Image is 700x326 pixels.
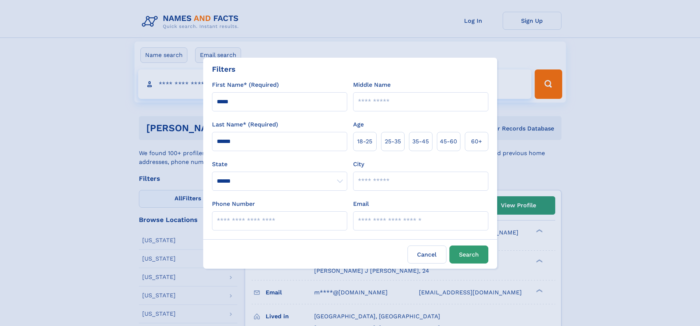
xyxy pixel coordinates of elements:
label: Email [353,200,369,208]
span: 25‑35 [385,137,401,146]
label: Last Name* (Required) [212,120,278,129]
span: 18‑25 [357,137,372,146]
span: 35‑45 [412,137,429,146]
label: Cancel [408,246,446,264]
label: Middle Name [353,80,391,89]
label: State [212,160,347,169]
label: First Name* (Required) [212,80,279,89]
span: 45‑60 [440,137,457,146]
label: City [353,160,364,169]
label: Phone Number [212,200,255,208]
label: Age [353,120,364,129]
button: Search [449,246,488,264]
div: Filters [212,64,236,75]
span: 60+ [471,137,482,146]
